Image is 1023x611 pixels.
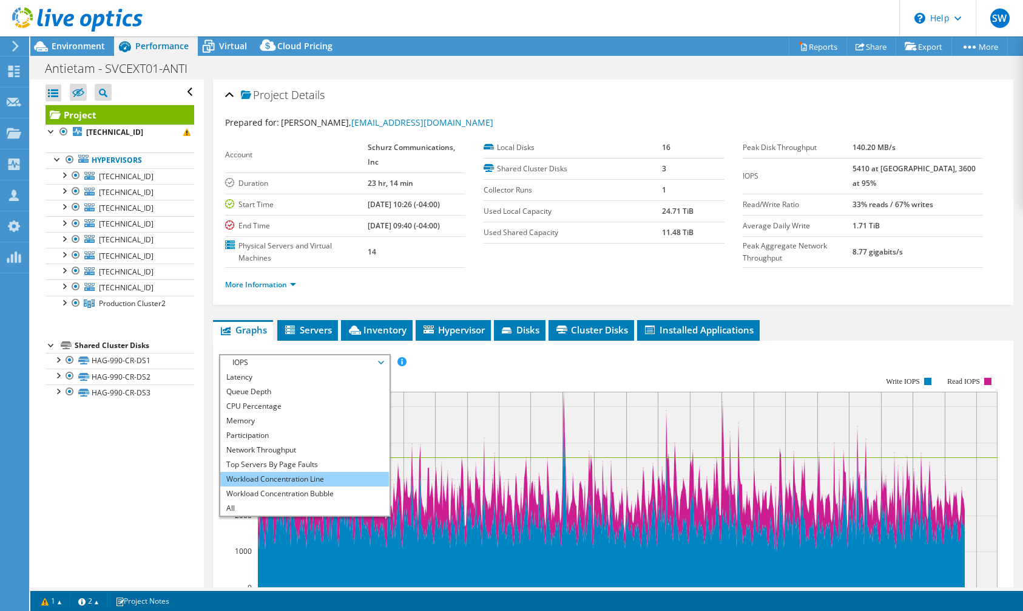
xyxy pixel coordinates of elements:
[948,377,981,386] text: Read IOPS
[368,142,455,167] b: Schurz Communications, Inc
[225,279,296,290] a: More Information
[743,142,852,154] label: Peak Disk Throughput
[351,117,493,128] a: [EMAIL_ADDRESS][DOMAIN_NAME]
[220,472,388,486] li: Workload Concentration Line
[662,142,670,152] b: 16
[99,251,154,261] span: [TECHNICAL_ID]
[852,142,896,152] b: 140.20 MB/s
[46,296,194,312] a: Production Cluster2
[662,185,666,195] b: 1
[643,324,754,336] span: Installed Applications
[291,87,325,102] span: Details
[283,324,332,336] span: Servers
[86,127,143,137] b: [TECHNICAL_ID]
[220,414,388,428] li: Memory
[368,247,376,257] b: 14
[846,37,896,56] a: Share
[662,163,666,174] b: 3
[484,227,661,239] label: Used Shared Capacity
[277,40,333,52] span: Cloud Pricing
[484,205,661,217] label: Used Local Capacity
[46,105,194,125] a: Project
[235,546,252,556] text: 1000
[484,163,661,175] label: Shared Cluster Disks
[484,184,661,196] label: Collector Runs
[46,369,194,384] a: HAG-990-CR-DS2
[422,324,485,336] span: Hypervisor
[220,486,388,501] li: Workload Concentration Bubble
[852,163,976,188] b: 5410 at [GEOGRAPHIC_DATA], 3600 at 95%
[107,593,178,609] a: Project Notes
[743,199,852,211] label: Read/Write Ratio
[368,220,440,231] b: [DATE] 09:40 (-04:00)
[500,324,539,336] span: Disks
[220,370,388,384] li: Latency
[241,89,288,101] span: Project
[662,206,694,216] b: 24.71 TiB
[225,240,368,264] label: Physical Servers and Virtual Machines
[39,62,206,75] h1: Antietam - SVCEXT01-ANTI
[225,177,368,189] label: Duration
[368,199,440,210] b: [DATE] 10:26 (-04:00)
[886,377,920,386] text: Write IOPS
[46,384,194,400] a: HAG-990-CR-DS3
[743,240,852,264] label: Peak Aggregate Network Throughput
[220,399,388,414] li: CPU Percentage
[46,184,194,200] a: [TECHNICAL_ID]
[46,279,194,295] a: [TECHNICAL_ID]
[852,220,880,231] b: 1.71 TiB
[46,200,194,216] a: [TECHNICAL_ID]
[368,178,413,188] b: 23 hr, 14 min
[852,199,933,210] b: 33% reads / 67% writes
[220,501,388,516] li: All
[951,37,1008,56] a: More
[46,152,194,168] a: Hypervisors
[220,457,388,472] li: Top Servers By Page Faults
[99,282,154,293] span: [TECHNICAL_ID]
[281,117,493,128] span: [PERSON_NAME],
[70,593,107,609] a: 2
[852,247,903,257] b: 8.77 gigabits/s
[46,248,194,264] a: [TECHNICAL_ID]
[135,40,189,52] span: Performance
[99,187,154,197] span: [TECHNICAL_ID]
[914,13,925,24] svg: \n
[75,338,194,353] div: Shared Cluster Disks
[220,384,388,399] li: Queue Depth
[220,443,388,457] li: Network Throughput
[225,220,368,232] label: End Time
[484,142,661,154] label: Local Disks
[99,267,154,277] span: [TECHNICAL_ID]
[555,324,628,336] span: Cluster Disks
[219,40,247,52] span: Virtual
[99,219,154,229] span: [TECHNICAL_ID]
[46,168,194,184] a: [TECHNICAL_ID]
[52,40,105,52] span: Environment
[896,37,952,56] a: Export
[743,220,852,232] label: Average Daily Write
[789,37,847,56] a: Reports
[225,149,368,161] label: Account
[662,227,694,237] b: 11.48 TiB
[46,216,194,232] a: [TECHNICAL_ID]
[225,117,279,128] label: Prepared for:
[226,355,382,370] span: IOPS
[220,428,388,443] li: Participation
[46,353,194,369] a: HAG-990-CR-DS1
[46,232,194,248] a: [TECHNICAL_ID]
[990,9,1010,28] span: SW
[99,298,166,309] span: Production Cluster2
[219,324,267,336] span: Graphs
[46,125,194,140] a: [TECHNICAL_ID]
[99,171,154,182] span: [TECHNICAL_ID]
[99,234,154,245] span: [TECHNICAL_ID]
[33,593,70,609] a: 1
[248,582,252,593] text: 0
[46,264,194,279] a: [TECHNICAL_ID]
[743,170,852,182] label: IOPS
[225,199,368,211] label: Start Time
[347,324,407,336] span: Inventory
[99,203,154,213] span: [TECHNICAL_ID]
